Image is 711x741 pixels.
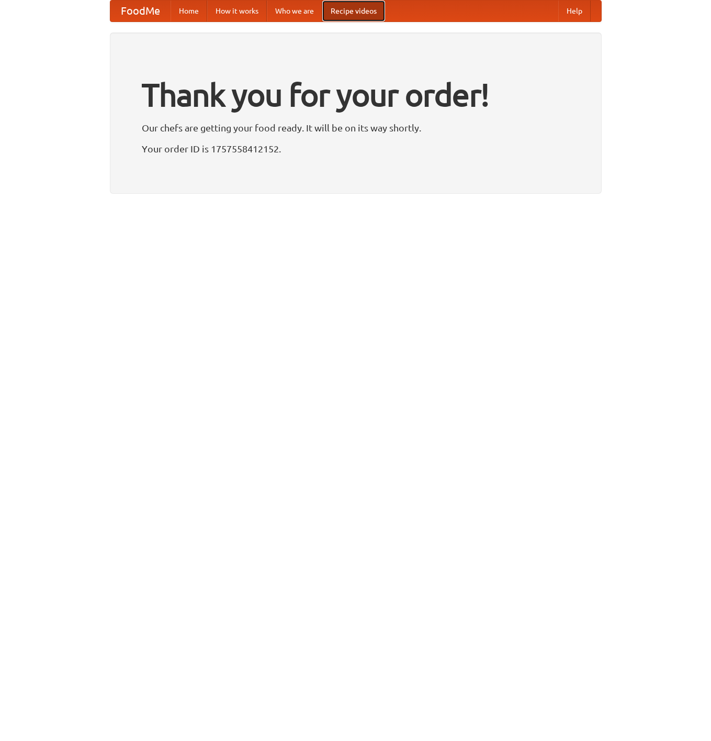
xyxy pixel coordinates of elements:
[171,1,207,21] a: Home
[142,141,570,157] p: Your order ID is 1757558412152.
[267,1,322,21] a: Who we are
[142,70,570,120] h1: Thank you for your order!
[110,1,171,21] a: FoodMe
[207,1,267,21] a: How it works
[142,120,570,136] p: Our chefs are getting your food ready. It will be on its way shortly.
[322,1,385,21] a: Recipe videos
[558,1,591,21] a: Help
